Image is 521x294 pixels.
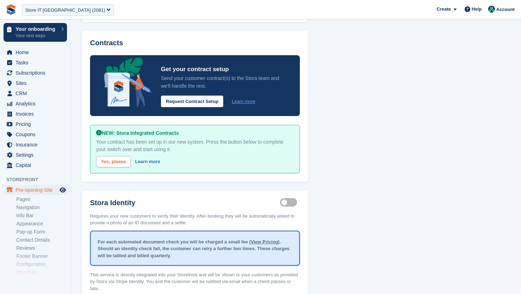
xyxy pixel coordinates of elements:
p: This service is directly integrated into your Storefront and will be shown to your customers as p... [90,267,300,292]
a: Appearance [16,220,67,227]
a: menu [4,150,67,160]
a: Reviews [16,245,67,252]
p: Send your customer contract(s) to the Stora team and we'll handle the rest. [161,74,286,90]
span: Insurance [16,140,58,150]
a: menu [4,140,67,150]
a: Learn more [135,158,160,165]
a: Yes, please [96,156,131,168]
a: menu [4,109,67,119]
span: Subscriptions [16,68,58,78]
a: Check-in [16,269,67,276]
a: menu [4,160,67,170]
img: Jennifer Ofodile [488,6,495,13]
span: Help [472,6,482,13]
a: Configuration [16,261,67,268]
span: Capital [16,160,58,170]
a: menu [4,88,67,98]
span: Invoices [16,109,58,119]
span: Coupons [16,129,58,139]
a: Navigation [16,204,67,211]
a: View Pricing [251,239,278,244]
div: NEW: Stora Integrated Contracts [96,129,294,137]
span: Pre-opening Site [16,185,58,195]
a: Your onboarding View next steps [4,23,67,42]
p: View next steps [16,33,58,39]
span: Storefront [6,176,71,183]
img: stora-icon-8386f47178a22dfd0bd8f6a31ec36ba5ce8667c1dd55bd0f319d3a0aa187defe.svg [6,4,16,15]
button: Request Contract Setup [161,96,223,107]
a: menu [4,129,67,139]
a: menu [4,119,67,129]
p: Get your contract setup [161,64,286,74]
span: Account [496,6,515,13]
a: Footer Banner [16,253,67,260]
a: menu [4,78,67,88]
span: Home [16,47,58,57]
label: Stora Identity [90,199,280,207]
a: Info Bar [16,212,67,219]
div: For each automated document check you will be charged a small fee ( ). Should an identity check f... [91,233,299,265]
a: Learn more [232,98,255,105]
span: Tasks [16,58,58,68]
span: Pricing [16,119,58,129]
span: Sites [16,78,58,88]
label: Identity proof enabled [280,202,300,203]
a: menu [4,68,67,78]
span: Analytics [16,99,58,109]
a: menu [4,99,67,109]
h3: Contracts [90,39,300,47]
span: Create [437,6,451,13]
p: Your onboarding [16,27,58,31]
img: integrated-contracts-announcement-icon-4bcc16208f3049d2eff6d38435ce2bd7c70663ee5dfbe56b0d99acac82... [104,58,152,106]
p: Requires your new customers to verify their identity. After booking they will be automatically as... [90,208,300,226]
span: Settings [16,150,58,160]
a: menu [4,47,67,57]
span: CRM [16,88,58,98]
a: Contact Details [16,237,67,243]
a: Booking form links [16,277,67,284]
a: Pop-up Form [16,229,67,235]
div: Your contract has been set up in our new system. Press the button below to complete your switch o... [96,138,294,153]
a: Pages [16,196,67,203]
div: Store IT [GEOGRAPHIC_DATA] (2081) [25,7,105,14]
a: menu [4,58,67,68]
a: menu [4,185,67,195]
a: Preview store [58,186,67,194]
